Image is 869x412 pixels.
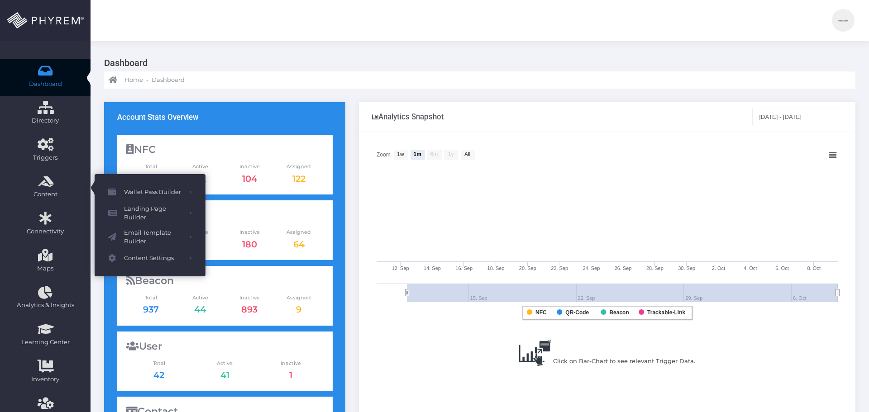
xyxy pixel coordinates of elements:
tspan: 18. Sep [487,265,504,271]
span: Directory [6,116,85,125]
span: Inactive [258,360,323,367]
div: QR-Code [126,209,324,221]
tspan: 4. Oct [744,265,757,271]
span: Active [176,294,225,302]
span: Home [124,76,143,85]
tspan: Trackable-Link [647,309,685,316]
text: 1m [414,151,421,157]
span: Active [192,360,258,367]
span: Total [126,294,176,302]
span: Dashboard [152,76,185,85]
a: 112 [195,173,206,184]
span: Content [6,190,85,199]
div: Beacon [126,275,324,287]
input: Select Date Range [752,108,843,126]
tspan: 26. Sep [615,265,632,271]
a: 893 [241,304,258,315]
a: 180 [242,239,257,250]
a: Content Settings [95,249,205,267]
div: NFC [126,144,324,156]
div: Analytics Snapshot [372,112,444,121]
tspan: 12. Sep [392,265,409,271]
span: Maps [6,264,85,273]
a: 64 [293,239,305,250]
a: Email Template Builder [95,225,205,249]
tspan: QR-Code [565,309,589,316]
a: 44 [194,304,206,315]
tspan: 30. Sep [678,265,695,271]
tspan: Beacon [609,309,629,316]
span: Inactive [225,294,274,302]
a: 9 [296,304,301,315]
tspan: 8. Oct [807,265,821,271]
span: Landing Page Builder [124,204,183,222]
h3: Dashboard [104,54,849,71]
span: Analytics & Insights [6,301,85,310]
text: Zoom [377,152,391,158]
span: Assigned [274,163,324,170]
span: Content Settings [124,252,183,264]
text: 1w [397,151,404,157]
a: 42 [153,369,164,380]
span: Learning Center [6,338,85,347]
tspan: NFC [535,309,547,316]
span: Inactive [225,163,274,170]
tspan: 14. Sep [424,265,441,271]
span: Assigned [274,294,324,302]
text: 6m [430,151,438,157]
span: Active [176,163,225,170]
tspan: 6. Oct [775,265,788,271]
text: 1y [448,151,454,157]
span: Dashboard [29,80,62,89]
span: Inventory [6,375,85,384]
a: Landing Page Builder [95,201,205,225]
span: Inactive [225,228,274,236]
tspan: 2. Oct [712,265,725,271]
a: 216 [144,173,158,184]
a: Dashboard [152,71,185,89]
text: All [464,151,470,157]
span: Total [126,163,176,170]
span: Connectivity [6,227,85,236]
label: Click on Bar-Chart to see relevant Trigger Data. [553,350,695,366]
tspan: 16. Sep [455,265,473,271]
span: Wallet Pass Builder [124,186,183,198]
a: 104 [242,173,257,184]
li: - [145,76,150,85]
span: Assigned [274,228,324,236]
a: 41 [220,369,229,380]
span: Triggers [6,153,85,162]
tspan: 28. Sep [646,265,664,271]
a: 122 [292,173,306,184]
span: Email Template Builder [124,228,183,246]
span: Total [126,360,192,367]
tspan: 24. Sep [583,265,600,271]
a: 1 [289,369,292,380]
tspan: 20. Sep [519,265,536,271]
a: 937 [143,304,159,315]
div: User [126,341,324,352]
tspan: 22. Sep [551,265,568,271]
a: Wallet Pass Builder [95,183,205,201]
h3: Account Stats Overview [117,113,199,122]
a: Home [109,71,143,89]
